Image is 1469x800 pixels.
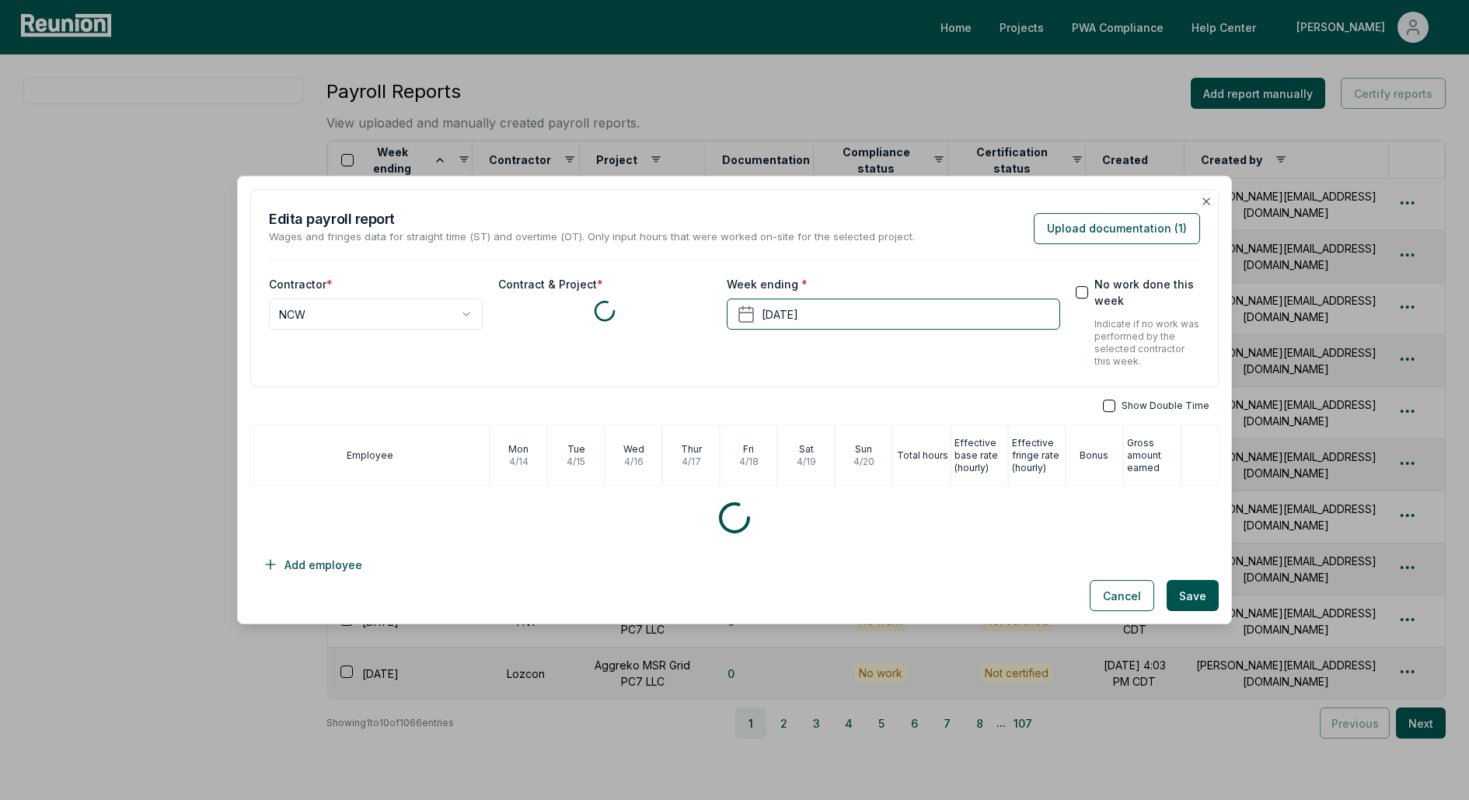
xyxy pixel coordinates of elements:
[567,443,585,456] p: Tue
[1094,318,1200,368] p: Indicate if no work was performed by the selected contractor this week.
[743,443,754,456] p: Fri
[250,549,375,580] button: Add employee
[1090,580,1154,611] button: Cancel
[624,456,644,468] p: 4 / 16
[727,299,1059,330] button: [DATE]
[739,456,759,468] p: 4 / 18
[1167,580,1219,611] button: Save
[1080,449,1108,462] p: Bonus
[855,443,872,456] p: Sun
[567,456,585,468] p: 4 / 15
[509,456,529,468] p: 4 / 14
[682,456,701,468] p: 4 / 17
[853,456,874,468] p: 4 / 20
[799,443,814,456] p: Sat
[269,276,333,292] label: Contractor
[498,276,603,292] label: Contract & Project
[508,443,529,456] p: Mon
[1122,400,1209,412] span: Show Double Time
[1127,437,1180,474] p: Gross amount earned
[623,443,644,456] p: Wed
[727,276,808,292] label: Week ending
[954,437,1007,474] p: Effective base rate (hourly)
[897,449,948,462] p: Total hours
[347,449,393,462] p: Employee
[269,229,915,245] p: Wages and fringes data for straight time (ST) and overtime (OT). Only input hours that were worke...
[1012,437,1065,474] p: Effective fringe rate (hourly)
[1034,213,1200,244] button: Upload documentation (1)
[1094,276,1200,309] label: No work done this week
[681,443,702,456] p: Thur
[269,208,915,229] h2: Edit a payroll report
[797,456,816,468] p: 4 / 19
